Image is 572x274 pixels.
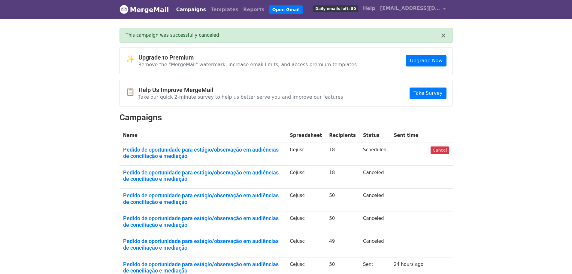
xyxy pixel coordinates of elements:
[126,55,138,64] span: ✨
[123,169,283,182] a: Pedido de oportunidade para estágio/observação em audiências de conciliação e mediação
[325,143,359,165] td: 18
[126,32,440,39] div: This campaign was successfully canceled
[286,128,325,143] th: Spreadsheet
[313,5,358,12] span: Daily emails left: 50
[123,238,283,251] a: Pedido de oportunidade para estágio/observação em audiências de conciliação e mediação
[286,188,325,211] td: Cejusc
[325,165,359,188] td: 18
[286,165,325,188] td: Cejusc
[359,234,390,257] td: Canceled
[440,32,446,39] button: ×
[359,188,390,211] td: Canceled
[286,211,325,234] td: Cejusc
[325,188,359,211] td: 50
[359,143,390,165] td: Scheduled
[359,165,390,188] td: Canceled
[325,211,359,234] td: 50
[123,192,283,205] a: Pedido de oportunidade para estágio/observação em audiências de conciliação e mediação
[123,146,283,159] a: Pedido de oportunidade para estágio/observação em audiências de conciliação e mediação
[325,234,359,257] td: 49
[174,4,208,16] a: Campaigns
[311,2,360,14] a: Daily emails left: 50
[286,234,325,257] td: Cejusc
[406,55,446,66] a: Upgrade Now
[380,5,440,12] span: [EMAIL_ADDRESS][DOMAIN_NAME]
[123,261,283,274] a: Pedido de oportunidade para estágio/observação em audiências de conciliação e mediação
[390,128,427,143] th: Sent time
[120,112,453,123] h2: Campaigns
[269,5,303,14] a: Open Gmail
[378,2,448,17] a: [EMAIL_ADDRESS][DOMAIN_NAME]
[208,4,241,16] a: Templates
[138,94,343,100] p: Take our quick 2-minute survey to help us better serve you and improve our features
[120,128,286,143] th: Name
[359,128,390,143] th: Status
[120,5,129,14] img: MergeMail logo
[286,143,325,165] td: Cejusc
[138,61,357,68] p: Remove the "MergeMail" watermark, increase email limits, and access premium templates
[241,4,267,16] a: Reports
[361,2,378,14] a: Help
[394,262,423,267] a: 24 hours ago
[123,215,283,228] a: Pedido de oportunidade para estágio/observação em audiências de conciliação e mediação
[359,211,390,234] td: Canceled
[325,128,359,143] th: Recipients
[410,88,446,99] a: Take Survey
[138,86,343,94] h4: Help Us Improve MergeMail
[138,54,357,61] h4: Upgrade to Premium
[126,88,138,96] span: 📋
[120,3,169,16] a: MergeMail
[431,146,449,154] a: Cancel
